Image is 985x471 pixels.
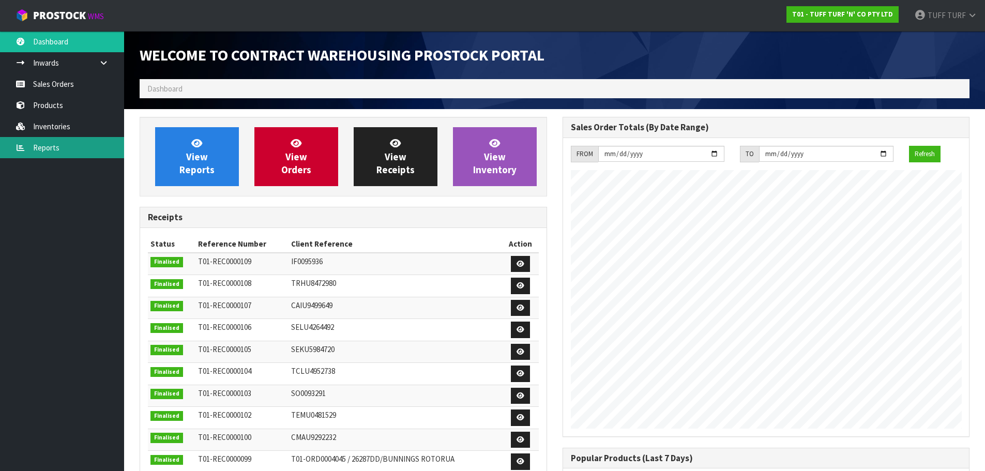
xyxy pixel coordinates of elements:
span: Finalised [150,257,183,267]
strong: T01 - TUFF TURF 'N' CO PTY LTD [792,10,893,19]
span: ProStock [33,9,86,22]
th: Reference Number [195,236,289,252]
span: SO0093291 [291,388,326,398]
span: Finalised [150,389,183,399]
th: Status [148,236,195,252]
span: CAIU9499649 [291,300,332,310]
span: TCLU4952738 [291,366,335,376]
span: TRHU8472980 [291,278,336,288]
span: T01-REC0000108 [198,278,251,288]
span: Finalised [150,433,183,443]
span: SELU4264492 [291,322,334,332]
span: CMAU9292232 [291,432,336,442]
span: SEKU5984720 [291,344,335,354]
span: Finalised [150,455,183,465]
span: T01-ORD0004045 / 26287DD/BUNNINGS ROTORUA [291,454,454,464]
th: Client Reference [289,236,503,252]
span: View Receipts [376,137,415,176]
span: T01-REC0000099 [198,454,251,464]
h3: Receipts [148,212,539,222]
span: T01-REC0000100 [198,432,251,442]
div: TO [740,146,759,162]
span: T01-REC0000104 [198,366,251,376]
small: WMS [88,11,104,21]
span: T01-REC0000106 [198,322,251,332]
th: Action [503,236,539,252]
h3: Popular Products (Last 7 Days) [571,453,962,463]
span: View Reports [179,137,215,176]
span: Welcome to Contract Warehousing ProStock Portal [140,45,544,65]
span: T01-REC0000107 [198,300,251,310]
span: View Inventory [473,137,517,176]
span: TEMU0481529 [291,410,336,420]
span: Finalised [150,279,183,290]
span: Finalised [150,301,183,311]
span: TUFF TURF [928,10,966,20]
button: Refresh [909,146,941,162]
span: T01-REC0000105 [198,344,251,354]
span: Dashboard [147,84,183,94]
span: Finalised [150,367,183,377]
h3: Sales Order Totals (By Date Range) [571,123,962,132]
span: Finalised [150,411,183,421]
span: T01-REC0000109 [198,256,251,266]
a: ViewInventory [453,127,537,186]
span: IF0095936 [291,256,323,266]
a: ViewReceipts [354,127,437,186]
span: View Orders [281,137,311,176]
a: ViewOrders [254,127,338,186]
span: T01-REC0000102 [198,410,251,420]
img: cube-alt.png [16,9,28,22]
span: T01-REC0000103 [198,388,251,398]
div: FROM [571,146,598,162]
a: ViewReports [155,127,239,186]
span: Finalised [150,345,183,355]
span: Finalised [150,323,183,333]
